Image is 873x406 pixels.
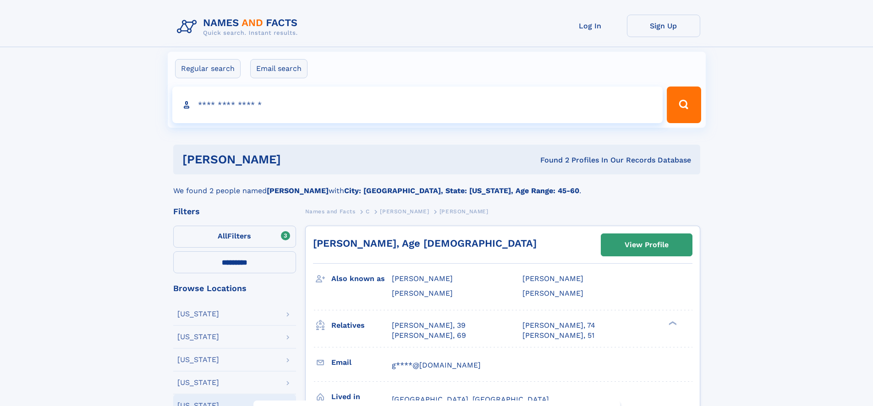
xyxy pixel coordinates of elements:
a: [PERSON_NAME], 69 [392,330,466,341]
input: search input [172,87,663,123]
div: Filters [173,207,296,216]
div: ❯ [666,320,677,326]
div: [US_STATE] [177,356,219,363]
a: Names and Facts [305,206,356,217]
div: We found 2 people named with . [173,174,700,196]
a: View Profile [601,234,692,256]
div: Found 2 Profiles In Our Records Database [411,155,691,165]
label: Email search [250,59,307,78]
span: All [218,232,227,240]
h3: Email [331,355,392,370]
h1: [PERSON_NAME] [182,154,411,165]
b: [PERSON_NAME] [267,186,329,195]
span: C [366,208,370,215]
img: Logo Names and Facts [173,15,305,39]
h3: Lived in [331,389,392,405]
span: [PERSON_NAME] [522,274,583,283]
h3: Relatives [331,318,392,333]
label: Filters [173,226,296,248]
a: C [366,206,370,217]
a: [PERSON_NAME], 74 [522,320,595,330]
a: [PERSON_NAME] [380,206,429,217]
span: [PERSON_NAME] [522,289,583,298]
span: [PERSON_NAME] [439,208,489,215]
span: [PERSON_NAME] [380,208,429,215]
a: Log In [554,15,627,37]
span: [PERSON_NAME] [392,289,453,298]
a: [PERSON_NAME], 51 [522,330,594,341]
div: [US_STATE] [177,379,219,386]
div: [US_STATE] [177,310,219,318]
a: [PERSON_NAME], 39 [392,320,466,330]
a: Sign Up [627,15,700,37]
label: Regular search [175,59,241,78]
button: Search Button [667,87,701,123]
span: [GEOGRAPHIC_DATA], [GEOGRAPHIC_DATA] [392,395,549,404]
b: City: [GEOGRAPHIC_DATA], State: [US_STATE], Age Range: 45-60 [344,186,579,195]
div: View Profile [625,234,669,255]
div: Browse Locations [173,284,296,292]
a: [PERSON_NAME], Age [DEMOGRAPHIC_DATA] [313,238,537,249]
h3: Also known as [331,271,392,287]
div: [US_STATE] [177,333,219,341]
span: [PERSON_NAME] [392,274,453,283]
